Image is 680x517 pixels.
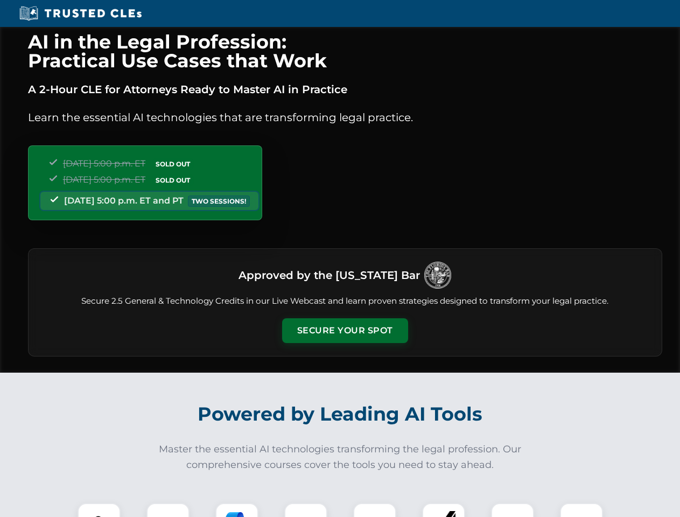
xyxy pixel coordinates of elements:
img: Trusted CLEs [16,5,145,22]
span: [DATE] 5:00 p.m. ET [63,174,145,185]
button: Secure Your Spot [282,318,408,343]
p: Master the essential AI technologies transforming the legal profession. Our comprehensive courses... [152,442,529,473]
span: SOLD OUT [152,158,194,170]
h1: AI in the Legal Profession: Practical Use Cases that Work [28,32,662,70]
img: Logo [424,262,451,289]
p: Learn the essential AI technologies that are transforming legal practice. [28,109,662,126]
h3: Approved by the [US_STATE] Bar [239,266,420,285]
h2: Powered by Leading AI Tools [42,395,639,433]
span: [DATE] 5:00 p.m. ET [63,158,145,169]
p: A 2-Hour CLE for Attorneys Ready to Master AI in Practice [28,81,662,98]
span: SOLD OUT [152,174,194,186]
p: Secure 2.5 General & Technology Credits in our Live Webcast and learn proven strategies designed ... [41,295,649,308]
